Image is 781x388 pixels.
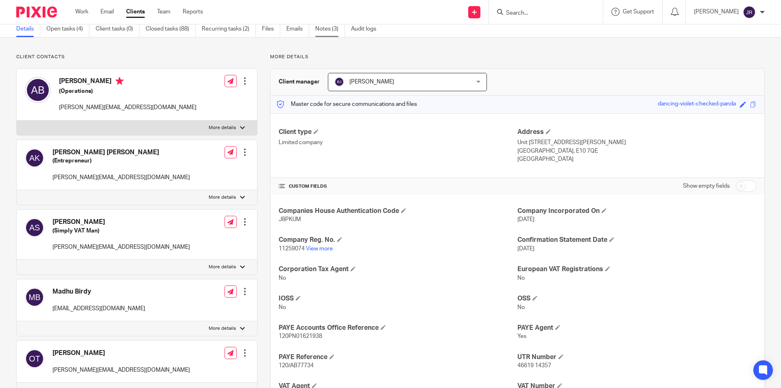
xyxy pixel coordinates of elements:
[279,324,517,332] h4: PAYE Accounts Office Reference
[517,265,756,274] h4: European VAT Registrations
[202,21,256,37] a: Recurring tasks (2)
[279,236,517,244] h4: Company Reg. No.
[52,305,145,313] p: [EMAIL_ADDRESS][DOMAIN_NAME]
[146,21,196,37] a: Closed tasks (88)
[96,21,140,37] a: Client tasks (0)
[52,218,190,226] h4: [PERSON_NAME]
[279,207,517,215] h4: Companies House Authentication Code
[52,349,190,357] h4: [PERSON_NAME]
[517,207,756,215] h4: Company Incorporated On
[46,21,89,37] a: Open tasks (4)
[517,333,526,339] span: Yes
[517,324,756,332] h4: PAYE Agent
[25,148,44,168] img: svg%3E
[52,227,190,235] h5: (Simply VAT Man)
[279,333,322,339] span: 120PN01621938
[517,236,756,244] h4: Confirmation Statement Date
[25,287,44,307] img: svg%3E
[279,217,301,222] span: J8PKUM
[349,79,394,85] span: [PERSON_NAME]
[59,77,196,87] h4: [PERSON_NAME]
[517,138,756,147] p: Unit [STREET_ADDRESS][PERSON_NAME]
[52,243,190,251] p: [PERSON_NAME][EMAIL_ADDRESS][DOMAIN_NAME]
[517,275,525,281] span: No
[306,246,333,252] a: View more
[277,100,417,108] p: Master code for secure communications and files
[209,264,236,270] p: More details
[517,246,534,252] span: [DATE]
[16,7,57,18] img: Pixie
[52,173,190,182] p: [PERSON_NAME][EMAIL_ADDRESS][DOMAIN_NAME]
[623,9,654,15] span: Get Support
[286,21,309,37] a: Emails
[517,305,525,310] span: No
[52,287,145,296] h4: Madhu Birdy
[279,246,305,252] span: 11259074
[16,21,40,37] a: Details
[279,353,517,362] h4: PAYE Reference
[25,77,51,103] img: svg%3E
[116,77,124,85] i: Primary
[100,8,114,16] a: Email
[126,8,145,16] a: Clients
[517,294,756,303] h4: OSS
[209,325,236,332] p: More details
[270,54,765,60] p: More details
[517,155,756,163] p: [GEOGRAPHIC_DATA]
[25,349,44,368] img: svg%3E
[59,87,196,95] h5: (Operations)
[25,218,44,237] img: svg%3E
[262,21,280,37] a: Files
[59,103,196,112] p: [PERSON_NAME][EMAIL_ADDRESS][DOMAIN_NAME]
[517,353,756,362] h4: UTR Number
[517,147,756,155] p: [GEOGRAPHIC_DATA], E10 7QE
[517,363,551,368] span: 46619 14357
[279,265,517,274] h4: Corporation Tax Agent
[209,125,236,131] p: More details
[279,294,517,303] h4: IOSS
[351,21,382,37] a: Audit logs
[279,275,286,281] span: No
[279,128,517,136] h4: Client type
[505,10,578,17] input: Search
[157,8,170,16] a: Team
[334,77,344,87] img: svg%3E
[658,100,736,109] div: dancing-violet-checked-panda
[279,363,314,368] span: 120/AB77734
[75,8,88,16] a: Work
[52,366,190,374] p: [PERSON_NAME][EMAIL_ADDRESS][DOMAIN_NAME]
[52,148,190,157] h4: [PERSON_NAME] [PERSON_NAME]
[16,54,257,60] p: Client contacts
[694,8,739,16] p: [PERSON_NAME]
[209,194,236,201] p: More details
[279,138,517,147] p: Limited company
[517,217,534,222] span: [DATE]
[183,8,203,16] a: Reports
[315,21,345,37] a: Notes (3)
[683,182,730,190] label: Show empty fields
[279,183,517,190] h4: CUSTOM FIELDS
[743,6,756,19] img: svg%3E
[279,78,320,86] h3: Client manager
[52,157,190,165] h5: (Entrepreneur)
[517,128,756,136] h4: Address
[279,305,286,310] span: No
